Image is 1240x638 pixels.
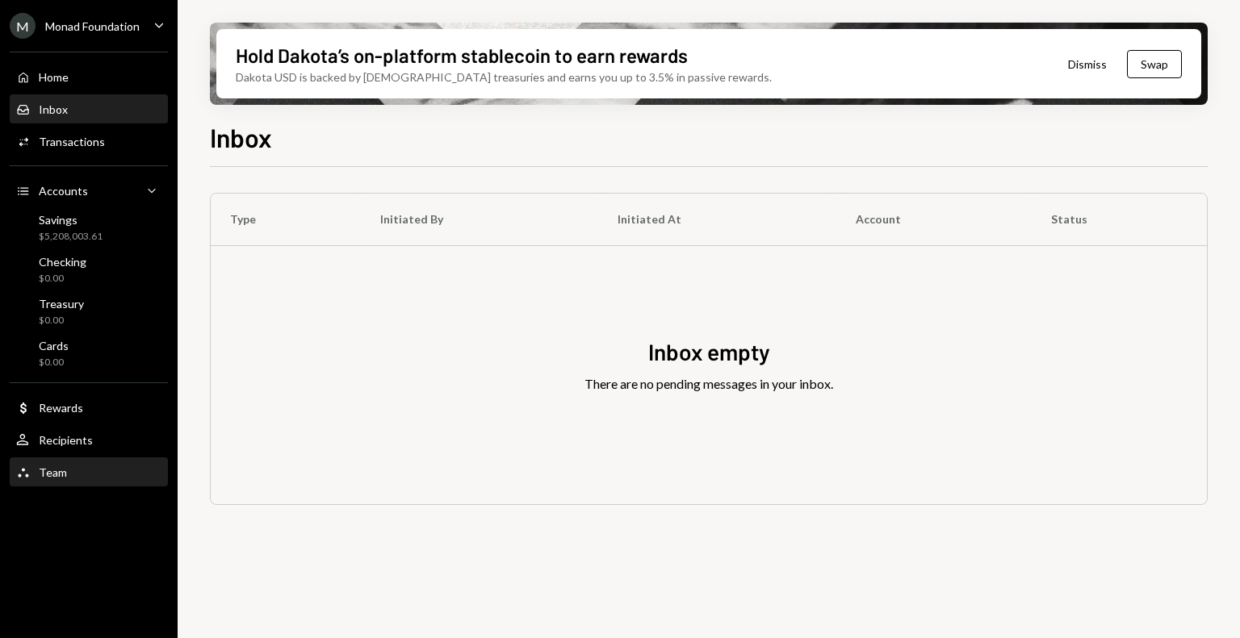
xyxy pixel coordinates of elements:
[10,457,168,486] a: Team
[210,121,272,153] h1: Inbox
[39,433,93,447] div: Recipients
[236,69,772,85] div: Dakota USD is backed by [DEMOGRAPHIC_DATA] treasuries and earns you up to 3.5% in passive rewards.
[39,339,69,352] div: Cards
[10,292,168,331] a: Treasury$0.00
[39,272,86,286] div: $0.00
[1048,45,1127,83] button: Dismiss
[10,13,36,39] div: M
[39,70,69,84] div: Home
[236,42,688,69] div: Hold Dakota’s on-platform stablecoin to earn rewards
[10,62,168,91] a: Home
[1032,194,1207,245] th: Status
[361,194,597,245] th: Initiated By
[1127,50,1182,78] button: Swap
[10,250,168,289] a: Checking$0.00
[39,255,86,269] div: Checking
[10,425,168,454] a: Recipients
[45,19,140,33] div: Monad Foundation
[10,94,168,123] a: Inbox
[39,297,84,311] div: Treasury
[211,194,361,245] th: Type
[10,334,168,373] a: Cards$0.00
[584,374,833,394] div: There are no pending messages in your inbox.
[39,314,84,327] div: $0.00
[39,135,105,148] div: Transactions
[836,194,1032,245] th: Account
[39,230,103,244] div: $5,208,003.61
[39,465,67,479] div: Team
[39,213,103,227] div: Savings
[10,393,168,422] a: Rewards
[10,127,168,156] a: Transactions
[598,194,837,245] th: Initiated At
[10,176,168,205] a: Accounts
[39,102,68,116] div: Inbox
[10,208,168,247] a: Savings$5,208,003.61
[39,184,88,198] div: Accounts
[39,356,69,369] div: $0.00
[39,401,83,415] div: Rewards
[648,336,770,368] div: Inbox empty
